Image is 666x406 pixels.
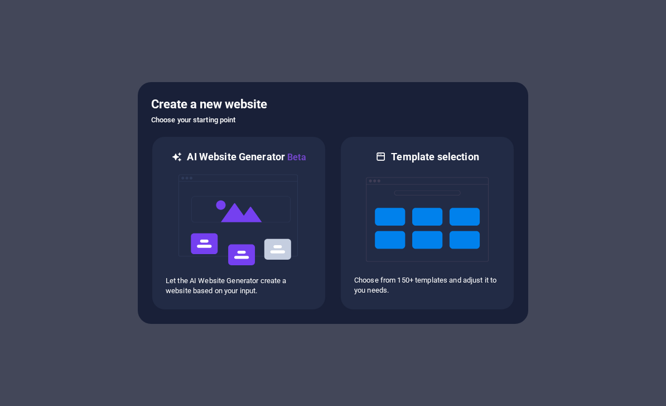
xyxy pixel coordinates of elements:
img: ai [177,164,300,276]
h6: Template selection [391,150,479,164]
h6: AI Website Generator [187,150,306,164]
h6: Choose your starting point [151,113,515,127]
div: AI Website GeneratorBetaaiLet the AI Website Generator create a website based on your input. [151,136,326,311]
h5: Create a new website [151,95,515,113]
span: Beta [285,152,306,163]
p: Let the AI Website Generator create a website based on your input. [166,276,312,296]
p: Choose from 150+ templates and adjust it to you needs. [354,275,500,295]
div: Template selectionChoose from 150+ templates and adjust it to you needs. [340,136,515,311]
